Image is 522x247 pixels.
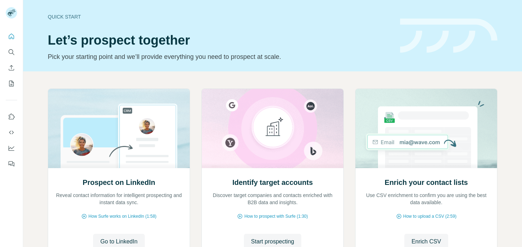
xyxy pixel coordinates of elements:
[6,110,17,123] button: Use Surfe on LinkedIn
[201,89,344,168] img: Identify target accounts
[244,213,308,220] span: How to prospect with Surfe (1:30)
[100,237,137,246] span: Go to LinkedIn
[411,237,441,246] span: Enrich CSV
[355,89,497,168] img: Enrich your contact lists
[363,192,490,206] p: Use CSV enrichment to confirm you are using the best data available.
[48,33,391,47] h1: Let’s prospect together
[209,192,336,206] p: Discover target companies and contacts enriched with B2B data and insights.
[232,177,313,187] h2: Identify target accounts
[55,192,183,206] p: Reveal contact information for intelligent prospecting and instant data sync.
[6,157,17,170] button: Feedback
[6,46,17,59] button: Search
[403,213,456,220] span: How to upload a CSV (2:59)
[6,77,17,90] button: My lists
[48,89,190,168] img: Prospect on LinkedIn
[385,177,468,187] h2: Enrich your contact lists
[88,213,157,220] span: How Surfe works on LinkedIn (1:58)
[6,30,17,43] button: Quick start
[83,177,155,187] h2: Prospect on LinkedIn
[6,126,17,139] button: Use Surfe API
[6,61,17,74] button: Enrich CSV
[251,237,294,246] span: Start prospecting
[6,142,17,155] button: Dashboard
[48,52,391,62] p: Pick your starting point and we’ll provide everything you need to prospect at scale.
[48,13,391,20] div: Quick start
[400,19,497,53] img: banner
